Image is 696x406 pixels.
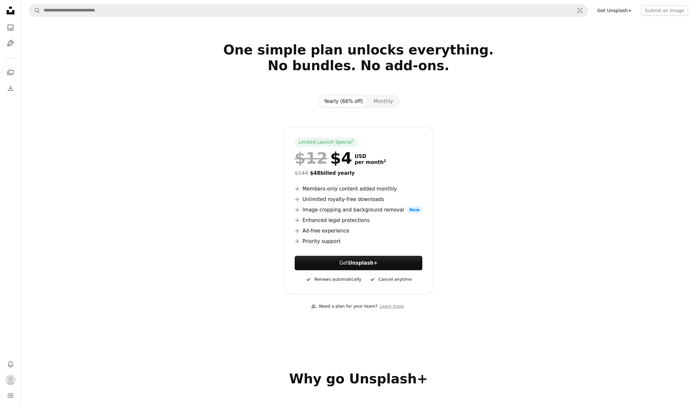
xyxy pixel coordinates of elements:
[295,170,308,176] span: $144
[378,301,406,312] a: Learn more
[4,66,17,79] a: Collections
[311,303,377,310] div: Need a plan for your team?
[29,4,40,17] button: Search Unsplash
[4,37,17,50] a: Illustrations
[295,206,422,214] li: Image cropping and background removal
[4,357,17,371] button: Notifications
[4,82,17,95] a: Download History
[319,96,368,107] button: Yearly (66% off)
[295,138,358,147] div: Limited Launch Special
[305,275,361,283] div: Renews automatically
[5,375,16,385] img: Avatar of user Kjerstin Keller
[295,150,327,167] span: $12
[369,275,411,283] div: Cancel anytime
[572,4,588,17] button: Visual search
[350,139,355,146] a: 1
[295,227,422,235] li: Ad-free experience
[4,373,17,386] button: Profile
[641,5,688,16] button: Submit an image
[147,42,570,89] h2: One simple plan unlocks everything. No bundles. No add-ons.
[355,153,386,159] span: USD
[368,96,398,107] button: Monthly
[295,216,422,224] li: Enhanced legal protections
[295,185,422,193] li: Members-only content added monthly
[407,206,422,214] span: New
[4,4,17,18] a: Home — Unsplash
[295,150,352,167] div: $4
[4,389,17,402] button: Menu
[384,159,386,163] sup: 2
[348,260,378,266] strong: Unsplash+
[295,195,422,203] li: Unlimited royalty-free downloads
[352,139,354,143] sup: 1
[355,159,386,165] span: per month
[295,256,422,270] a: GetUnsplash+
[295,169,422,177] div: $48 billed yearly
[147,371,570,387] h2: Why go Unsplash+
[4,21,17,34] a: Photos
[382,159,388,165] a: 2
[295,237,422,245] li: Priority support
[29,4,588,17] form: Find visuals sitewide
[593,5,636,16] a: Get Unsplash+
